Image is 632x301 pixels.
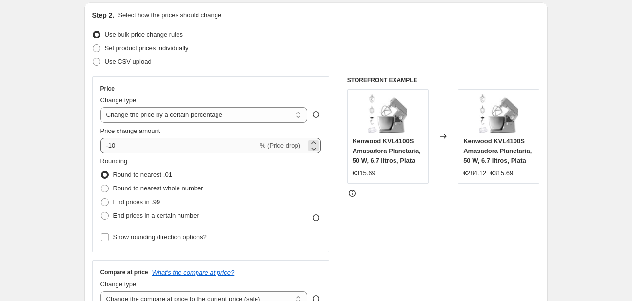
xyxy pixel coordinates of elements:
span: Price change amount [100,127,160,134]
div: help [311,110,321,119]
div: €315.69 [353,169,375,178]
span: Show rounding direction options? [113,233,207,241]
h3: Price [100,85,115,93]
span: Use bulk price change rules [105,31,183,38]
span: % (Price drop) [260,142,300,149]
h3: Compare at price [100,268,148,276]
span: Kenwood KVL4100S Amasadora Planetaria, 50 W, 6.7 litros, Plata [353,137,421,164]
h6: STOREFRONT EXAMPLE [347,76,540,84]
span: Set product prices individually [105,44,189,52]
span: End prices in .99 [113,198,160,206]
span: Change type [100,96,137,104]
span: Kenwood KVL4100S Amasadora Planetaria, 50 W, 6.7 litros, Plata [463,137,532,164]
span: Round to nearest .01 [113,171,172,178]
div: €284.12 [463,169,486,178]
h2: Step 2. [92,10,115,20]
span: End prices in a certain number [113,212,199,219]
span: Round to nearest whole number [113,185,203,192]
span: Change type [100,281,137,288]
img: 71PWQOWF1XL._AC_SL1500_80x.jpg [479,94,518,133]
img: 71PWQOWF1XL._AC_SL1500_80x.jpg [368,94,407,133]
span: Use CSV upload [105,58,152,65]
strike: €315.69 [490,169,513,178]
button: What's the compare at price? [152,269,235,276]
span: Rounding [100,157,128,165]
p: Select how the prices should change [118,10,221,20]
input: -15 [100,138,258,153]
